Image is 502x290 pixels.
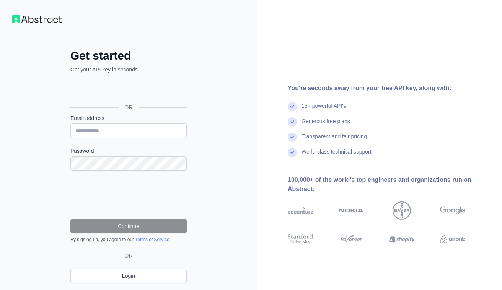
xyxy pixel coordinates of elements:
img: shopify [389,233,415,245]
div: By signing up, you agree to our . [70,237,187,243]
div: 100,000+ of the world's top engineers and organizations run on Abstract: [288,175,490,194]
h2: Get started [70,49,187,63]
img: check mark [288,102,297,111]
a: Terms of Service [135,237,169,242]
img: bayer [393,201,411,220]
iframe: Sign in with Google Button [67,82,189,99]
button: Continue [70,219,187,233]
img: check mark [288,133,297,142]
img: airbnb [440,233,466,245]
img: stanford university [288,233,313,245]
img: accenture [288,201,313,220]
span: OR [119,104,139,111]
img: nokia [339,201,364,220]
div: Transparent and fair pricing [302,133,367,148]
div: Generous free plans [302,117,350,133]
div: Sign in with Google. Opens in new tab [70,82,185,99]
p: Get your API key in seconds [70,66,187,73]
div: 15+ powerful API's [302,102,346,117]
div: World-class technical support [302,148,372,163]
div: You're seconds away from your free API key, along with: [288,84,490,93]
label: Password [70,147,187,155]
a: Login [70,269,187,283]
span: OR [122,252,136,259]
img: payoneer [339,233,364,245]
iframe: reCAPTCHA [70,180,187,210]
img: check mark [288,148,297,157]
img: google [440,201,466,220]
img: Workflow [12,15,62,23]
img: check mark [288,117,297,126]
label: Email address [70,114,187,122]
